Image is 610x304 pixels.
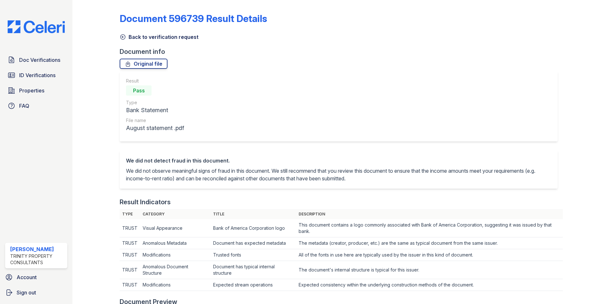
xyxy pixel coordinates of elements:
[10,245,65,253] div: [PERSON_NAME]
[120,209,140,219] th: Type
[296,279,563,291] td: Expected consistency within the underlying construction methods of the document.
[17,289,36,296] span: Sign out
[140,249,211,261] td: Modifications
[296,249,563,261] td: All of the fonts in use here are typically used by the issuer in this kind of document.
[211,261,296,279] td: Document has typical internal structure
[126,124,184,133] div: August statement .pdf
[211,209,296,219] th: Title
[126,167,551,182] p: We did not observe meaningful signs of fraud in this document. We still recommend that you review...
[5,69,67,82] a: ID Verifications
[10,253,65,266] div: Trinity Property Consultants
[126,99,184,106] div: Type
[19,71,56,79] span: ID Verifications
[120,59,167,69] a: Original file
[3,20,70,33] img: CE_Logo_Blue-a8612792a0a2168367f1c8372b55b34899dd931a85d93a1a3d3e32e68fde9ad4.png
[140,261,211,279] td: Anomalous Document Structure
[120,279,140,291] td: TRUST
[17,273,37,281] span: Account
[3,271,70,284] a: Account
[140,209,211,219] th: Category
[140,237,211,249] td: Anomalous Metadata
[3,286,70,299] a: Sign out
[5,84,67,97] a: Properties
[120,198,171,206] div: Result Indicators
[211,219,296,237] td: Bank of America Corporation logo
[126,85,152,96] div: Pass
[120,47,563,56] div: Document info
[296,237,563,249] td: The metadata (creator, producer, etc.) are the same as typical document from the same issuer.
[19,102,29,110] span: FAQ
[126,106,184,115] div: Bank Statement
[296,261,563,279] td: The document's internal structure is typical for this issuer.
[120,13,267,24] a: Document 596739 Result Details
[126,78,184,84] div: Result
[5,54,67,66] a: Doc Verifications
[211,249,296,261] td: Trusted fonts
[120,261,140,279] td: TRUST
[296,219,563,237] td: This document contains a logo commonly associated with Bank of America Corporation, suggesting it...
[19,87,44,94] span: Properties
[140,279,211,291] td: Modifications
[120,237,140,249] td: TRUST
[211,279,296,291] td: Expected stream operations
[120,219,140,237] td: TRUST
[140,219,211,237] td: Visual Appearance
[19,56,60,64] span: Doc Verifications
[126,117,184,124] div: File name
[211,237,296,249] td: Document has expected metadata
[120,33,198,41] a: Back to verification request
[296,209,563,219] th: Description
[126,157,551,164] div: We did not detect fraud in this document.
[5,99,67,112] a: FAQ
[120,249,140,261] td: TRUST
